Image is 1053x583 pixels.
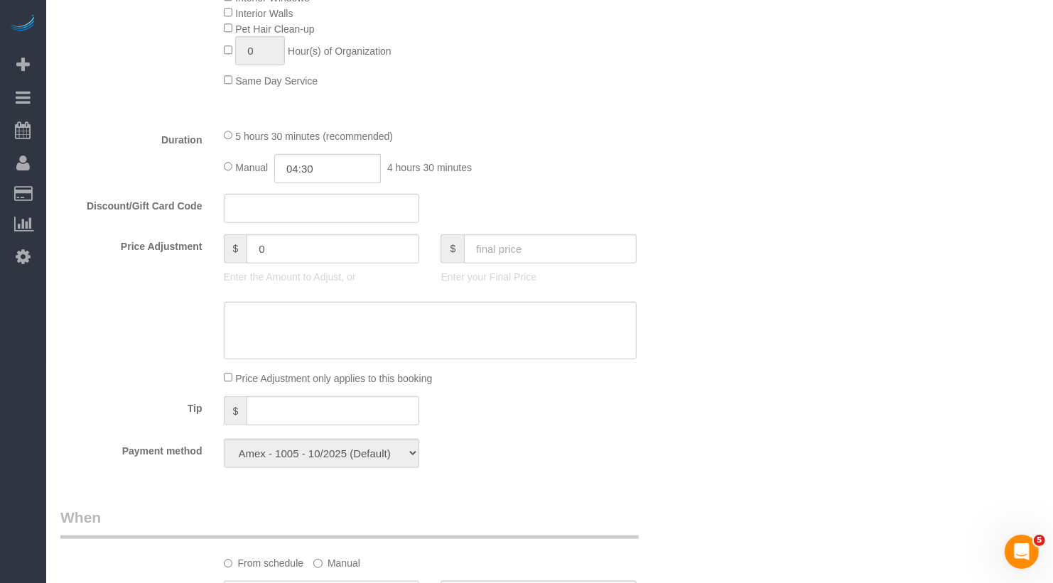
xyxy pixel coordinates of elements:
[464,234,637,263] input: final price
[1005,535,1039,569] iframe: Intercom live chat
[224,559,233,568] input: From schedule
[224,396,247,425] span: $
[50,234,213,254] label: Price Adjustment
[224,270,420,284] p: Enter the Amount to Adjust, or
[235,75,318,87] span: Same Day Service
[50,128,213,147] label: Duration
[387,162,472,173] span: 4 hours 30 minutes
[235,8,293,19] span: Interior Walls
[288,45,391,57] span: Hour(s) of Organization
[50,439,213,458] label: Payment method
[313,551,360,570] label: Manual
[441,270,637,284] p: Enter your Final Price
[235,373,432,384] span: Price Adjustment only applies to this booking
[235,162,268,173] span: Manual
[9,14,37,34] img: Automaid Logo
[50,194,213,213] label: Discount/Gift Card Code
[50,396,213,415] label: Tip
[60,507,639,539] legend: When
[235,131,393,142] span: 5 hours 30 minutes (recommended)
[235,23,314,35] span: Pet Hair Clean-up
[224,234,247,263] span: $
[1034,535,1045,546] span: 5
[441,234,464,263] span: $
[224,551,304,570] label: From schedule
[313,559,323,568] input: Manual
